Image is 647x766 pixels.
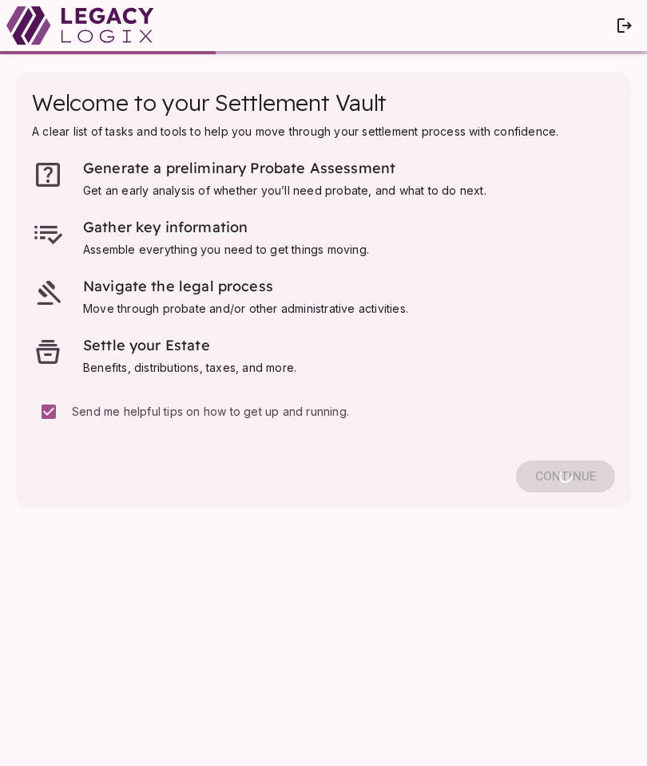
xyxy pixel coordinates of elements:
span: Generate a preliminary Probate Assessment [83,159,395,177]
span: Navigate the legal process [83,277,273,295]
span: Assemble everything you need to get things moving. [83,243,369,256]
span: A clear list of tasks and tools to help you move through your settlement process with confidence. [32,124,558,138]
span: Send me helpful tips on how to get up and running. [72,405,349,418]
span: Settle your Estate [83,336,210,354]
span: Welcome to your Settlement Vault [32,89,387,116]
span: Get an early analysis of whether you’ll need probate, and what to do next. [83,184,486,197]
span: Gather key information [83,218,248,236]
span: Benefits, distributions, taxes, and more. [83,361,296,374]
span: Move through probate and/or other administrative activities. [83,302,408,315]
